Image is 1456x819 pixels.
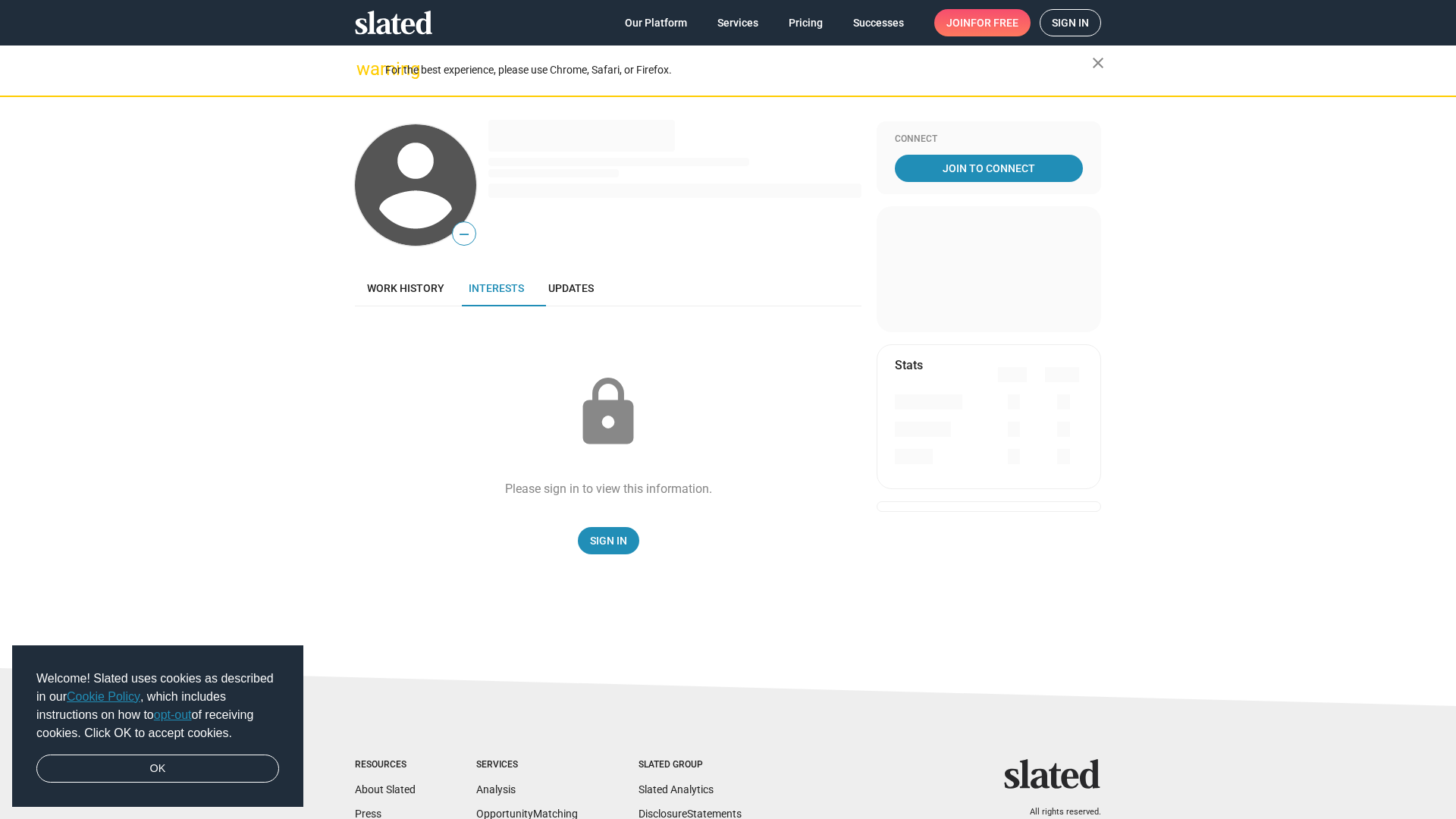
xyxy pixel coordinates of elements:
mat-icon: close [1089,54,1107,72]
a: Sign in [1040,9,1101,36]
span: Sign In [590,527,627,554]
a: Services [705,9,770,36]
a: opt-out [154,708,192,721]
span: — [453,224,475,244]
a: Our Platform [613,9,699,36]
span: Successes [853,9,904,36]
a: Pricing [777,9,835,36]
a: Work history [355,270,457,306]
mat-card-title: Stats [895,357,923,373]
span: Services [717,9,758,36]
span: Our Platform [625,9,687,36]
a: Slated Analytics [639,783,714,795]
div: Slated Group [639,759,742,771]
div: Please sign in to view this information. [505,481,712,497]
span: Sign in [1052,10,1089,36]
span: Pricing [789,9,823,36]
a: Sign In [578,527,639,554]
span: Join [946,9,1018,36]
span: Welcome! Slated uses cookies as described in our , which includes instructions on how to of recei... [36,670,279,742]
div: Services [476,759,578,771]
div: For the best experience, please use Chrome, Safari, or Firefox. [385,60,1092,80]
a: Cookie Policy [67,690,140,703]
a: Updates [536,270,606,306]
a: Joinfor free [934,9,1031,36]
a: Join To Connect [895,155,1083,182]
div: Resources [355,759,416,771]
span: Updates [548,282,594,294]
div: Connect [895,133,1083,146]
a: dismiss cookie message [36,755,279,783]
a: Interests [457,270,536,306]
mat-icon: lock [570,375,646,450]
a: Analysis [476,783,516,795]
mat-icon: warning [356,60,375,78]
span: Join To Connect [898,155,1080,182]
span: Work history [367,282,444,294]
a: Successes [841,9,916,36]
span: for free [971,9,1018,36]
a: About Slated [355,783,416,795]
div: cookieconsent [12,645,303,808]
span: Interests [469,282,524,294]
